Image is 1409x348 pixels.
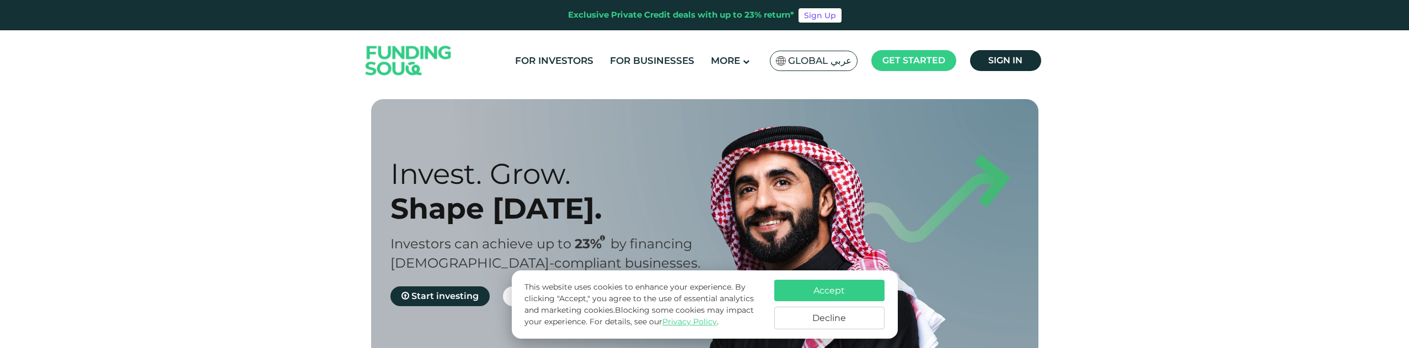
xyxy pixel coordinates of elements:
span: Blocking some cookies may impact your experience. [524,305,754,327]
span: For details, see our . [590,317,719,327]
p: This website uses cookies to enhance your experience. By clicking "Accept," you agree to the use ... [524,281,763,328]
a: For Investors [512,52,596,70]
a: Sign Up [799,8,842,23]
a: Get funded [503,286,586,306]
span: Sign in [988,55,1022,66]
div: Shape [DATE]. [390,191,724,226]
button: Decline [774,307,885,329]
a: Start investing [390,286,490,306]
button: Accept [774,280,885,301]
div: Invest. Grow. [390,156,724,191]
a: Privacy Policy [662,317,717,327]
span: More [711,55,740,66]
a: Sign in [970,50,1041,71]
i: 23% IRR (expected) ~ 15% Net yield (expected) [600,235,605,241]
span: Investors can achieve up to [390,236,571,252]
img: SA Flag [776,56,786,66]
span: Start investing [411,291,479,301]
div: Exclusive Private Credit deals with up to 23% return* [568,9,794,21]
span: Global عربي [788,55,851,67]
a: For Businesses [607,52,697,70]
img: Logo [355,33,463,89]
span: 23% [575,236,610,252]
span: Get started [882,55,945,66]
